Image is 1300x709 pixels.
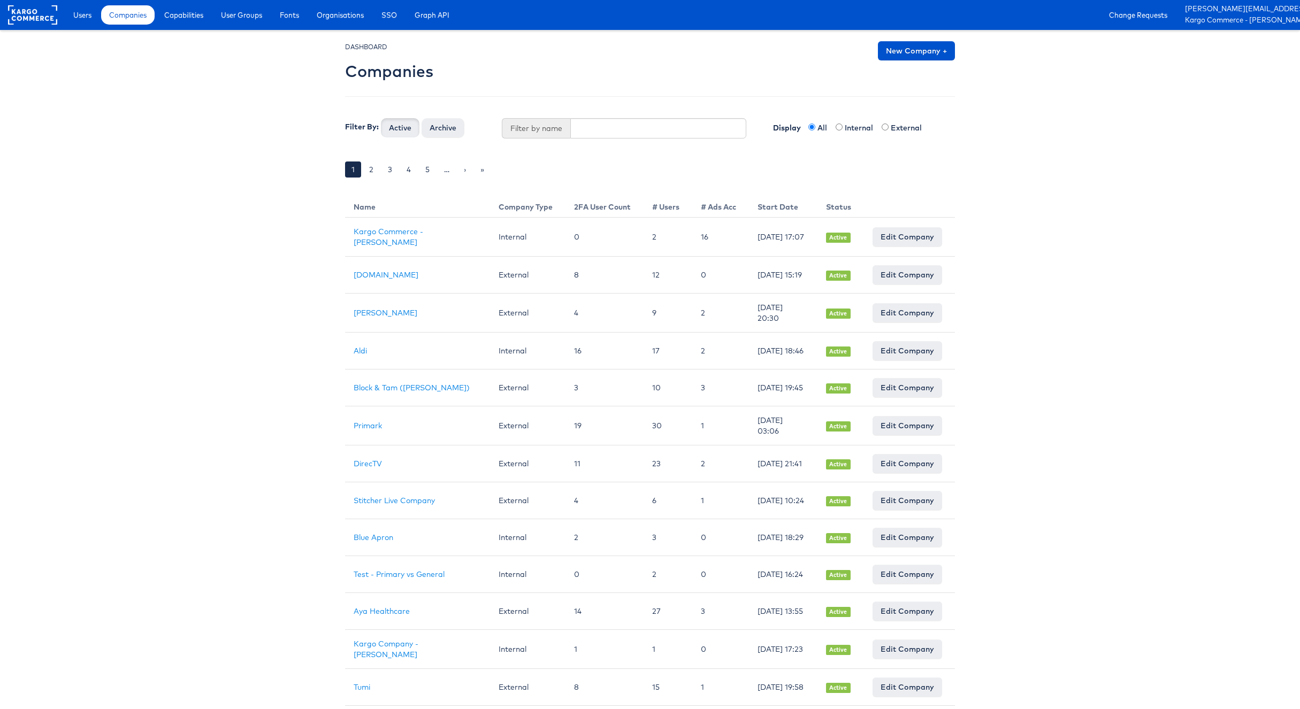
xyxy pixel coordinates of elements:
span: Active [826,233,851,243]
th: Name [345,193,490,218]
label: External [891,122,928,133]
a: User Groups [213,5,270,25]
td: [DATE] 18:46 [749,333,817,369]
td: 2 [692,445,749,482]
td: 27 [644,593,692,630]
td: External [490,294,565,333]
td: 2 [565,519,644,556]
span: Active [826,607,851,617]
th: Company Type [490,193,565,218]
td: Internal [490,519,565,556]
td: 8 [565,669,644,706]
td: 0 [692,257,749,294]
td: 14 [565,593,644,630]
span: Active [826,683,851,693]
td: 2 [692,333,749,369]
a: SSO [373,5,405,25]
td: 11 [565,445,644,482]
a: Edit Company [873,565,942,584]
a: New Company + [878,41,955,60]
label: Filter By: [345,121,379,132]
a: Edit Company [873,602,942,621]
a: 3 [381,161,399,178]
a: 2 [363,161,380,178]
span: Active [826,346,851,357]
td: Internal [490,218,565,257]
td: 0 [565,556,644,593]
td: External [490,669,565,706]
a: Kargo Commerce - [PERSON_NAME] [354,227,423,247]
td: 1 [692,406,749,445]
a: Fonts [272,5,307,25]
span: Active [826,570,851,580]
span: Organisations [317,10,364,20]
td: 0 [692,519,749,556]
td: 6 [644,482,692,519]
th: 2FA User Count [565,193,644,218]
span: Capabilities [164,10,203,20]
td: 10 [644,369,692,406]
a: [PERSON_NAME][EMAIL_ADDRESS][PERSON_NAME][DOMAIN_NAME] [1185,4,1292,15]
span: SSO [381,10,397,20]
span: Active [826,459,851,469]
a: » [474,161,491,178]
td: [DATE] 19:58 [749,669,817,706]
td: [DATE] 17:23 [749,630,817,669]
td: 16 [692,218,749,257]
td: 4 [565,482,644,519]
td: 1 [692,669,749,706]
a: Blue Apron [354,533,393,542]
a: Change Requests [1101,5,1175,25]
td: 2 [692,294,749,333]
a: Capabilities [156,5,211,25]
a: Test - Primary vs General [354,569,445,579]
th: Status [817,193,864,218]
td: 19 [565,406,644,445]
td: [DATE] 16:24 [749,556,817,593]
button: Archive [422,118,464,137]
td: 2 [644,218,692,257]
a: Edit Company [873,265,942,284]
td: 1 [565,630,644,669]
span: Active [826,645,851,655]
td: External [490,257,565,294]
a: Tumi [354,682,370,692]
a: Graph API [407,5,457,25]
a: Edit Company [873,341,942,360]
td: Internal [490,630,565,669]
td: [DATE] 15:19 [749,257,817,294]
td: 15 [644,669,692,706]
td: Internal [490,556,565,593]
span: Filter by name [502,118,570,138]
td: 0 [565,218,644,257]
td: External [490,445,565,482]
td: 17 [644,333,692,369]
a: 5 [419,161,436,178]
td: 3 [644,519,692,556]
a: Edit Company [873,416,942,435]
td: 0 [692,556,749,593]
td: External [490,406,565,445]
small: DASHBOARD [345,43,387,51]
td: External [490,593,565,630]
td: [DATE] 21:41 [749,445,817,482]
span: Users [73,10,91,20]
a: Users [65,5,100,25]
a: Block & Tam ([PERSON_NAME]) [354,383,470,392]
a: [DOMAIN_NAME] [354,270,418,280]
span: Active [826,533,851,543]
td: [DATE] 17:07 [749,218,817,257]
th: Start Date [749,193,817,218]
td: 23 [644,445,692,482]
a: 4 [400,161,417,178]
td: 9 [644,294,692,333]
td: 4 [565,294,644,333]
td: [DATE] 18:29 [749,519,817,556]
a: DirecTV [354,459,382,468]
td: 8 [565,257,644,294]
a: 1 [345,161,361,178]
a: Organisations [309,5,372,25]
a: Edit Company [873,528,942,547]
a: Edit Company [873,639,942,659]
td: 12 [644,257,692,294]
